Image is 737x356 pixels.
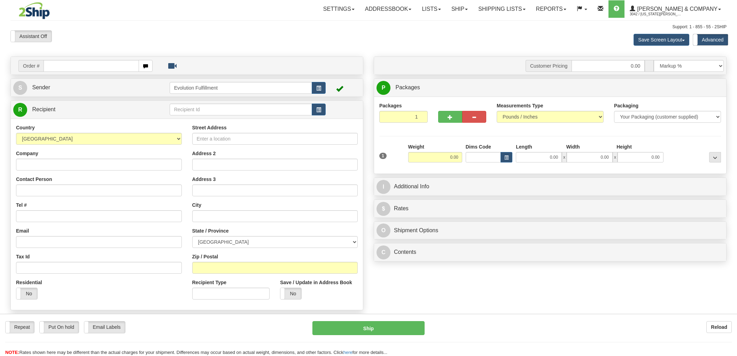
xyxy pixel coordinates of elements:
label: Tax Id [16,253,30,260]
a: Lists [417,0,446,18]
span: Packages [395,84,420,90]
a: Ship [446,0,473,18]
label: Email Labels [84,321,125,333]
a: R Recipient [13,103,152,117]
a: [PERSON_NAME] & Company 3042 / [US_STATE][PERSON_NAME] [624,0,726,18]
button: Save Screen Layout [634,34,689,46]
span: S [13,81,27,95]
label: Packaging [614,102,638,109]
span: C [377,245,390,259]
div: ... [709,152,721,162]
a: Shipping lists [473,0,530,18]
label: Dims Code [466,143,491,150]
label: Weight [408,143,424,150]
label: Put On hold [40,321,78,333]
label: Residential [16,279,42,286]
label: Packages [379,102,402,109]
div: Support: 1 - 855 - 55 - 2SHIP [10,24,727,30]
span: Recipient [32,106,55,112]
span: P [377,81,390,95]
label: Measurements Type [497,102,543,109]
span: 1 [379,153,387,159]
span: NOTE: [5,350,19,355]
iframe: chat widget [721,142,736,213]
label: Tel # [16,202,27,209]
b: Reload [711,324,727,330]
label: Advanced [693,34,728,45]
label: Street Address [192,124,227,131]
span: I [377,180,390,194]
label: Address 2 [192,150,216,157]
label: Email [16,227,29,234]
a: S Sender [13,81,170,95]
a: $Rates [377,202,724,216]
a: Addressbook [360,0,417,18]
span: O [377,224,390,237]
label: Length [516,143,532,150]
label: Address 3 [192,176,216,183]
label: City [192,202,201,209]
a: here [343,350,352,355]
input: Enter a location [192,133,358,145]
label: Contact Person [16,176,52,183]
span: x [562,152,567,162]
a: Reports [531,0,572,18]
span: Order # [18,60,44,72]
span: R [13,103,27,117]
input: Recipient Id [170,104,312,115]
label: Height [616,143,632,150]
label: Recipient Type [192,279,227,286]
span: Sender [32,84,50,90]
label: No [280,288,301,299]
button: Ship [312,321,425,335]
span: $ [377,202,390,216]
a: OShipment Options [377,224,724,238]
a: IAdditional Info [377,180,724,194]
label: Company [16,150,38,157]
label: Assistant Off [11,31,52,42]
label: Width [566,143,580,150]
a: P Packages [377,81,724,95]
a: Settings [318,0,360,18]
label: Save / Update in Address Book [280,279,352,286]
a: CContents [377,245,724,259]
label: Repeat [6,321,34,333]
button: Reload [706,321,732,333]
input: Sender Id [170,82,312,94]
img: logo3042.jpg [10,2,58,20]
span: [PERSON_NAME] & Company [635,6,717,12]
span: 3042 / [US_STATE][PERSON_NAME] [630,11,682,18]
label: Zip / Postal [192,253,218,260]
label: No [16,288,37,299]
span: Customer Pricing [526,60,572,72]
span: x [613,152,618,162]
label: State / Province [192,227,229,234]
label: Country [16,124,35,131]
